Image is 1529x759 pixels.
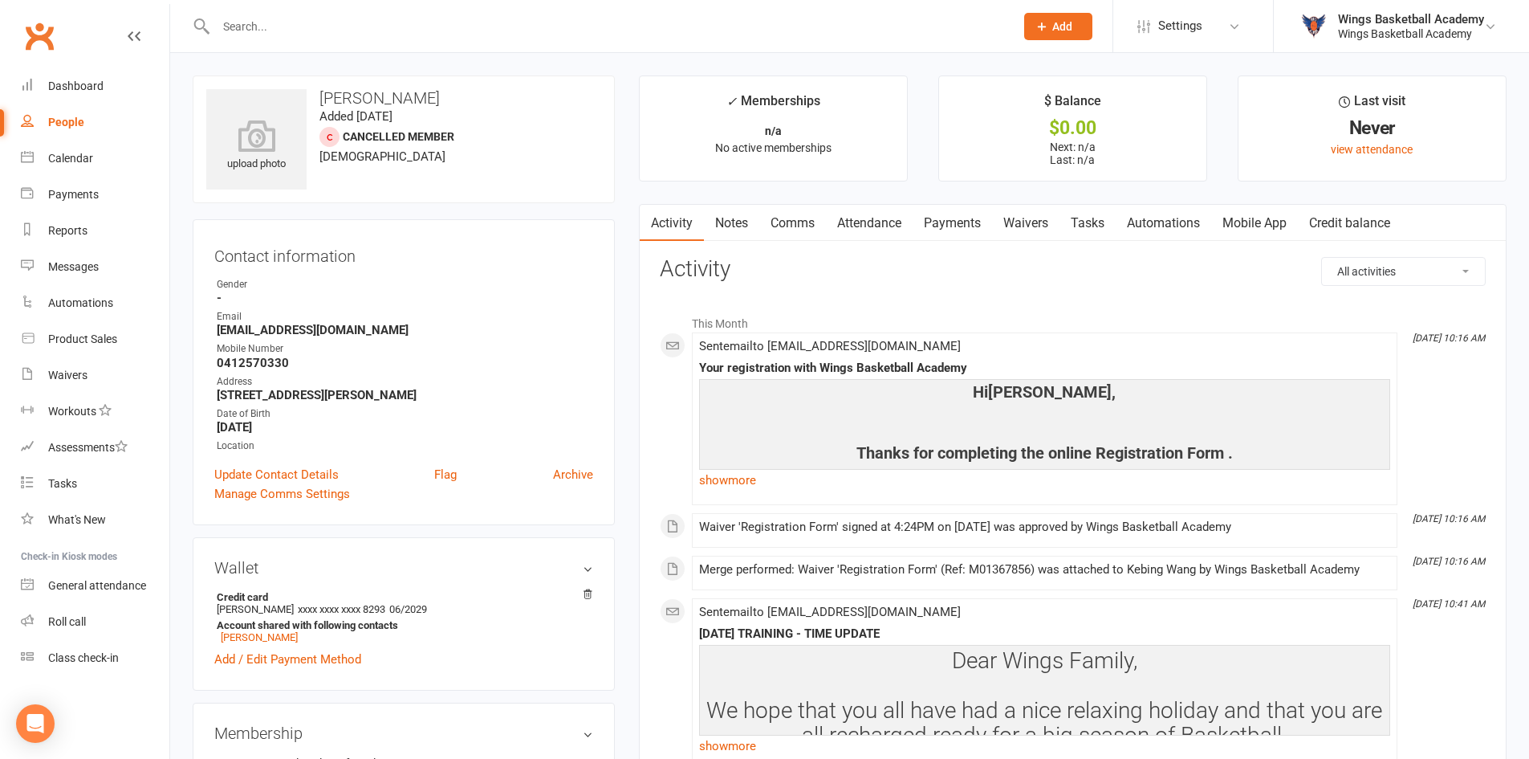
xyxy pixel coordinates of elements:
[214,724,593,742] h3: Membership
[699,469,1390,492] a: show more
[217,323,593,337] strong: [EMAIL_ADDRESS][DOMAIN_NAME]
[913,205,992,242] a: Payments
[217,439,593,454] div: Location
[217,277,593,292] div: Gender
[21,68,169,104] a: Dashboard
[48,405,96,418] div: Workouts
[221,631,298,643] a: [PERSON_NAME]
[21,604,169,640] a: Roll call
[988,382,1112,402] strong: [PERSON_NAME]
[954,120,1192,137] div: $0.00
[48,651,119,664] div: Class check-in
[21,141,169,177] a: Calendar
[21,640,169,676] a: Class kiosk mode
[21,430,169,466] a: Assessments
[699,605,961,619] span: Sent email to [EMAIL_ADDRESS][DOMAIN_NAME]
[214,650,361,669] a: Add / Edit Payment Method
[699,339,961,353] span: Sent email to [EMAIL_ADDRESS][DOMAIN_NAME]
[1059,205,1116,242] a: Tasks
[21,321,169,357] a: Product Sales
[1116,205,1211,242] a: Automations
[1338,12,1484,27] div: Wings Basketball Academy
[704,205,759,242] a: Notes
[1338,27,1484,41] div: Wings Basketball Academy
[703,383,1386,401] h4: Hi ,
[217,591,585,603] strong: Credit card
[1298,205,1401,242] a: Credit balance
[640,205,704,242] a: Activity
[319,149,445,164] span: [DEMOGRAPHIC_DATA]
[21,568,169,604] a: General attendance kiosk mode
[217,388,593,402] strong: [STREET_ADDRESS][PERSON_NAME]
[48,188,99,201] div: Payments
[217,291,593,305] strong: -
[1339,91,1405,120] div: Last visit
[715,141,832,154] span: No active memberships
[660,307,1486,333] li: This Month
[214,241,593,265] h3: Contact information
[21,466,169,502] a: Tasks
[21,213,169,249] a: Reports
[48,296,113,309] div: Automations
[48,615,86,628] div: Roll call
[214,465,339,484] a: Update Contact Details
[48,116,84,129] div: People
[48,333,117,345] div: Product Sales
[699,735,1390,757] a: show more
[48,80,104,92] div: Dashboard
[699,627,1390,641] div: [DATE] TRAINING - TIME UPDATE
[206,89,601,107] h3: [PERSON_NAME]
[21,357,169,394] a: Waivers
[16,704,55,743] div: Open Intercom Messenger
[48,477,77,490] div: Tasks
[1253,120,1491,137] div: Never
[21,104,169,141] a: People
[48,441,128,454] div: Assessments
[434,465,457,484] a: Flag
[1413,598,1485,610] i: [DATE] 10:41 AM
[217,341,593,357] div: Mobile Number
[703,444,1386,462] h4: Thanks for completing the online Registration Form .
[954,141,1192,166] p: Next: n/a Last: n/a
[726,94,737,109] i: ✓
[699,361,1390,375] div: Your registration with Wings Basketball Academy
[660,257,1486,282] h3: Activity
[48,260,99,273] div: Messages
[1158,8,1202,44] span: Settings
[1211,205,1298,242] a: Mobile App
[48,513,106,526] div: What's New
[389,603,427,615] span: 06/2029
[992,205,1059,242] a: Waivers
[21,285,169,321] a: Automations
[206,120,307,173] div: upload photo
[48,224,87,237] div: Reports
[699,563,1390,577] div: Merge performed: Waiver 'Registration Form' (Ref: M01367856) was attached to Kebing Wang by Wings...
[1413,513,1485,524] i: [DATE] 10:16 AM
[699,520,1390,534] div: Waiver 'Registration Form' signed at 4:24PM on [DATE] was approved by Wings Basketball Academy
[217,356,593,370] strong: 0412570330
[19,16,59,56] a: Clubworx
[553,465,593,484] a: Archive
[217,619,585,631] strong: Account shared with following contacts
[217,420,593,435] strong: [DATE]
[1413,333,1485,344] i: [DATE] 10:16 AM
[217,374,593,390] div: Address
[48,369,87,382] div: Waivers
[21,502,169,538] a: What's New
[211,15,1003,38] input: Search...
[765,124,782,137] strong: n/a
[319,109,392,124] time: Added [DATE]
[214,589,593,646] li: [PERSON_NAME]
[21,249,169,285] a: Messages
[217,406,593,422] div: Date of Birth
[21,394,169,430] a: Workouts
[48,152,93,165] div: Calendar
[1298,10,1330,43] img: thumb_image1733802406.png
[726,91,820,120] div: Memberships
[1052,20,1072,33] span: Add
[298,603,385,615] span: xxxx xxxx xxxx 8293
[48,579,146,592] div: General attendance
[1331,143,1413,156] a: view attendance
[1044,91,1101,120] div: $ Balance
[217,309,593,324] div: Email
